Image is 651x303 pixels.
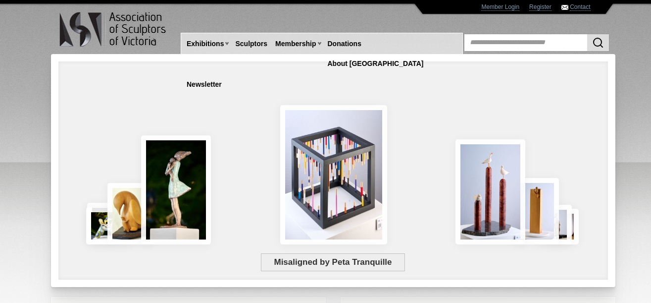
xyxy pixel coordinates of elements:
[561,5,568,10] img: Contact ASV
[324,55,428,73] a: About [GEOGRAPHIC_DATA]
[514,178,559,244] img: Little Frog. Big Climb
[59,10,168,49] img: logo.png
[261,253,405,271] span: Misaligned by Peta Tranquille
[592,37,604,49] img: Search
[481,3,519,11] a: Member Login
[529,3,551,11] a: Register
[271,35,320,53] a: Membership
[231,35,271,53] a: Sculptors
[183,75,226,94] a: Newsletter
[455,139,525,244] img: Rising Tides
[324,35,365,53] a: Donations
[141,135,211,244] img: Connection
[570,3,590,11] a: Contact
[280,105,387,244] img: Misaligned
[183,35,228,53] a: Exhibitions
